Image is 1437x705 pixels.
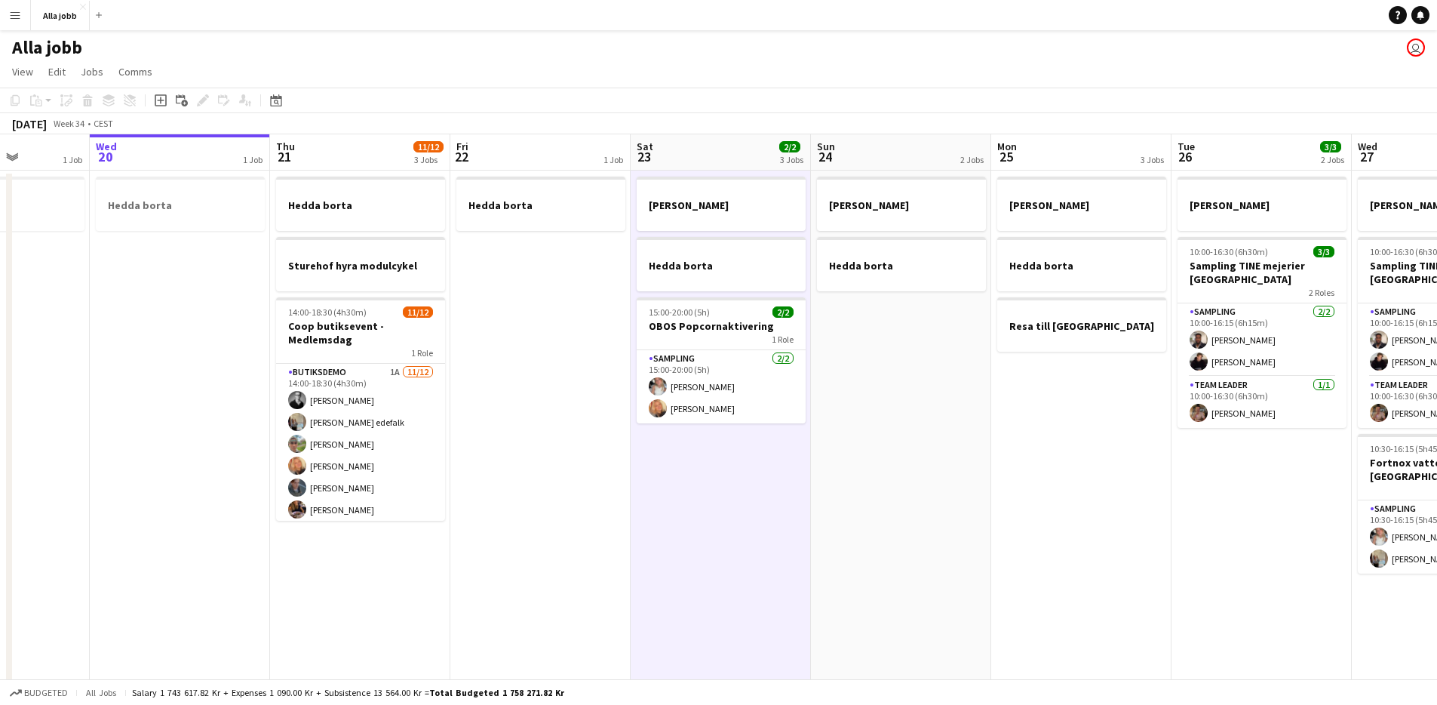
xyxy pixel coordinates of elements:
[112,62,158,82] a: Comms
[8,685,70,701] button: Budgeted
[48,65,66,79] span: Edit
[1407,38,1425,57] app-user-avatar: Emil Hasselberg
[50,118,88,129] span: Week 34
[31,1,90,30] button: Alla jobb
[12,65,33,79] span: View
[75,62,109,82] a: Jobs
[429,687,564,698] span: Total Budgeted 1 758 271.82 kr
[118,65,152,79] span: Comms
[12,116,47,131] div: [DATE]
[24,688,68,698] span: Budgeted
[132,687,564,698] div: Salary 1 743 617.82 kr + Expenses 1 090.00 kr + Subsistence 13 564.00 kr =
[6,62,39,82] a: View
[83,687,119,698] span: All jobs
[81,65,103,79] span: Jobs
[42,62,72,82] a: Edit
[94,118,113,129] div: CEST
[12,36,82,59] h1: Alla jobb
